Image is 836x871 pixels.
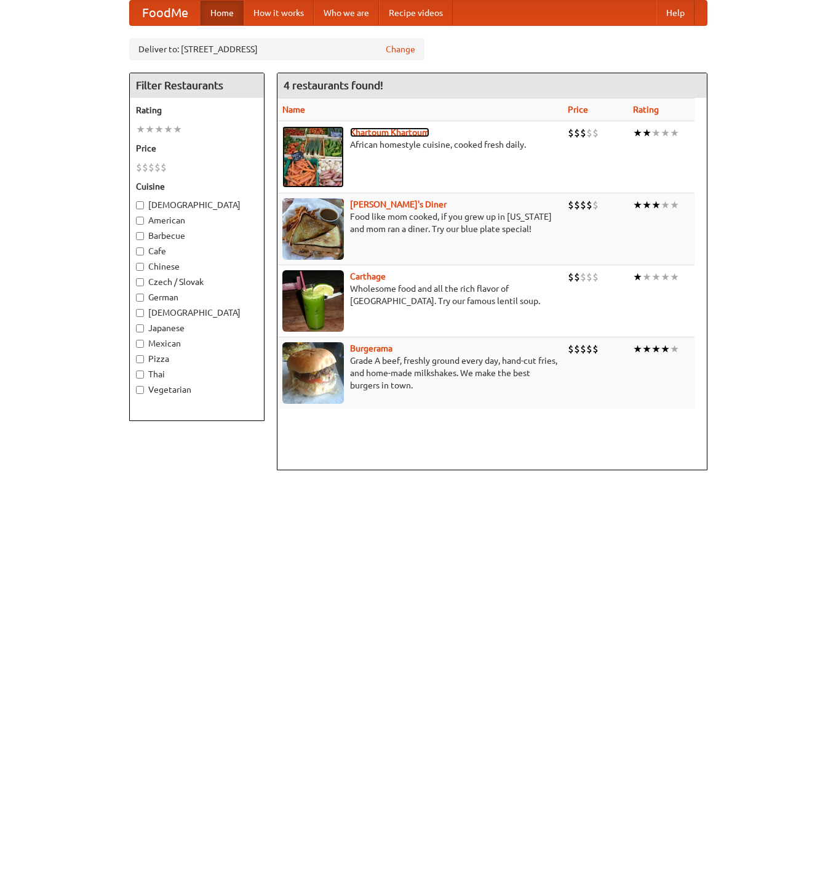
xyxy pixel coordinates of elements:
li: ★ [136,122,145,136]
li: ★ [642,342,651,356]
li: ★ [661,198,670,212]
input: Czech / Slovak [136,278,144,286]
li: ★ [670,126,679,140]
label: [DEMOGRAPHIC_DATA] [136,307,258,319]
li: $ [580,342,586,356]
a: FoodMe [130,1,201,25]
p: Wholesome food and all the rich flavor of [GEOGRAPHIC_DATA]. Try our famous lentil soup. [282,283,558,307]
input: Pizza [136,355,144,363]
label: Thai [136,368,258,380]
li: $ [574,198,580,212]
li: ★ [651,342,661,356]
li: $ [136,161,142,174]
li: $ [568,270,574,284]
li: $ [586,270,592,284]
h5: Cuisine [136,180,258,193]
label: [DEMOGRAPHIC_DATA] [136,199,258,211]
li: $ [580,198,586,212]
li: ★ [173,122,182,136]
h4: Filter Restaurants [130,73,264,98]
li: ★ [670,198,679,212]
li: ★ [651,270,661,284]
a: Name [282,105,305,114]
label: American [136,214,258,227]
b: Khartoum Khartoum [350,127,429,137]
input: [DEMOGRAPHIC_DATA] [136,201,144,209]
li: ★ [164,122,173,136]
li: ★ [661,126,670,140]
a: Rating [633,105,659,114]
li: ★ [154,122,164,136]
li: $ [592,270,599,284]
label: Vegetarian [136,383,258,396]
label: Chinese [136,260,258,273]
a: Help [656,1,695,25]
li: $ [142,161,148,174]
img: carthage.jpg [282,270,344,332]
a: How it works [244,1,314,25]
li: $ [148,161,154,174]
li: $ [586,342,592,356]
label: German [136,291,258,303]
a: Burgerama [350,343,392,353]
li: $ [574,126,580,140]
li: ★ [661,342,670,356]
img: burgerama.jpg [282,342,344,404]
a: Change [386,43,415,55]
input: Barbecue [136,232,144,240]
li: ★ [670,342,679,356]
li: $ [574,270,580,284]
p: Food like mom cooked, if you grew up in [US_STATE] and mom ran a diner. Try our blue plate special! [282,211,558,235]
a: Home [201,1,244,25]
li: ★ [633,342,642,356]
ng-pluralize: 4 restaurants found! [284,79,383,91]
input: [DEMOGRAPHIC_DATA] [136,309,144,317]
img: khartoum.jpg [282,126,344,188]
li: ★ [633,198,642,212]
li: ★ [633,126,642,140]
label: Pizza [136,353,258,365]
input: German [136,294,144,302]
a: Recipe videos [379,1,453,25]
input: Chinese [136,263,144,271]
input: Thai [136,371,144,379]
li: $ [586,126,592,140]
li: ★ [642,126,651,140]
label: Japanese [136,322,258,334]
li: $ [574,342,580,356]
li: $ [586,198,592,212]
a: Carthage [350,271,386,281]
h5: Price [136,142,258,155]
li: $ [592,198,599,212]
li: ★ [661,270,670,284]
li: ★ [642,198,651,212]
label: Mexican [136,337,258,350]
li: ★ [633,270,642,284]
li: $ [568,342,574,356]
li: $ [592,126,599,140]
p: Grade A beef, freshly ground every day, hand-cut fries, and home-made milkshakes. We make the bes... [282,355,558,391]
a: Who we are [314,1,379,25]
p: African homestyle cuisine, cooked fresh daily. [282,138,558,151]
a: [PERSON_NAME]'s Diner [350,199,447,209]
label: Cafe [136,245,258,257]
li: ★ [651,126,661,140]
input: Mexican [136,340,144,348]
h5: Rating [136,104,258,116]
li: $ [580,126,586,140]
li: ★ [145,122,154,136]
input: Vegetarian [136,386,144,394]
a: Price [568,105,588,114]
li: ★ [651,198,661,212]
li: $ [568,126,574,140]
div: Deliver to: [STREET_ADDRESS] [129,38,424,60]
label: Czech / Slovak [136,276,258,288]
li: $ [580,270,586,284]
input: Japanese [136,324,144,332]
li: $ [154,161,161,174]
img: sallys.jpg [282,198,344,260]
li: $ [568,198,574,212]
